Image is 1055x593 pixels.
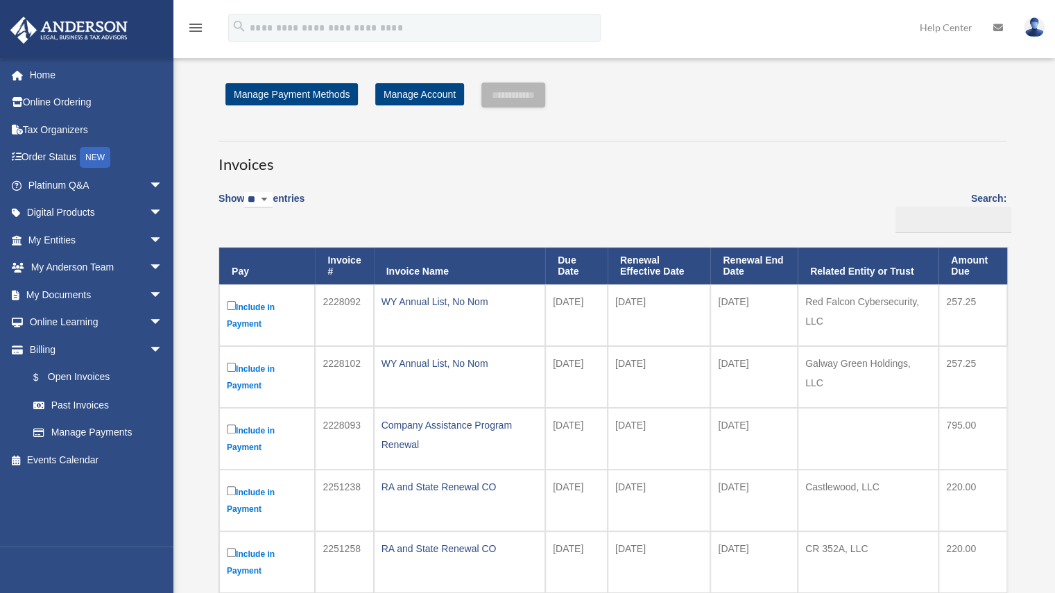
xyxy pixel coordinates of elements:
[10,336,177,363] a: Billingarrow_drop_down
[218,141,1006,175] h3: Invoices
[381,539,538,558] div: RA and State Renewal CO
[149,226,177,255] span: arrow_drop_down
[381,477,538,497] div: RA and State Renewal CO
[1024,17,1045,37] img: User Pic
[227,422,307,456] label: Include in Payment
[19,363,170,392] a: $Open Invoices
[608,248,710,285] th: Renewal Effective Date: activate to sort column ascending
[227,363,236,372] input: Include in Payment
[798,284,938,346] td: Red Falcon Cybersecurity, LLC
[149,309,177,337] span: arrow_drop_down
[149,171,177,200] span: arrow_drop_down
[710,346,798,408] td: [DATE]
[545,531,608,593] td: [DATE]
[227,301,236,310] input: Include in Payment
[798,248,938,285] th: Related Entity or Trust: activate to sort column ascending
[315,531,373,593] td: 2251258
[149,336,177,364] span: arrow_drop_down
[315,284,373,346] td: 2228092
[891,190,1006,233] label: Search:
[608,408,710,470] td: [DATE]
[710,470,798,531] td: [DATE]
[6,17,132,44] img: Anderson Advisors Platinum Portal
[374,248,545,285] th: Invoice Name: activate to sort column ascending
[895,207,1011,233] input: Search:
[938,248,1007,285] th: Amount Due: activate to sort column ascending
[10,281,184,309] a: My Documentsarrow_drop_down
[10,144,184,172] a: Order StatusNEW
[10,226,184,254] a: My Entitiesarrow_drop_down
[227,424,236,433] input: Include in Payment
[149,281,177,309] span: arrow_drop_down
[41,369,48,386] span: $
[381,292,538,311] div: WY Annual List, No Nom
[149,254,177,282] span: arrow_drop_down
[227,486,236,495] input: Include in Payment
[187,19,204,36] i: menu
[227,298,307,332] label: Include in Payment
[545,248,608,285] th: Due Date: activate to sort column ascending
[10,116,184,144] a: Tax Organizers
[315,408,373,470] td: 2228093
[608,284,710,346] td: [DATE]
[10,171,184,199] a: Platinum Q&Aarrow_drop_down
[798,470,938,531] td: Castlewood, LLC
[545,284,608,346] td: [DATE]
[710,531,798,593] td: [DATE]
[608,470,710,531] td: [DATE]
[10,61,184,89] a: Home
[187,24,204,36] a: menu
[545,346,608,408] td: [DATE]
[938,346,1007,408] td: 257.25
[608,531,710,593] td: [DATE]
[218,190,305,222] label: Show entries
[227,545,307,579] label: Include in Payment
[608,346,710,408] td: [DATE]
[80,147,110,168] div: NEW
[227,360,307,394] label: Include in Payment
[381,354,538,373] div: WY Annual List, No Nom
[149,199,177,227] span: arrow_drop_down
[798,531,938,593] td: CR 352A, LLC
[545,408,608,470] td: [DATE]
[10,254,184,282] a: My Anderson Teamarrow_drop_down
[315,346,373,408] td: 2228102
[10,446,184,474] a: Events Calendar
[375,83,464,105] a: Manage Account
[19,391,177,419] a: Past Invoices
[10,199,184,227] a: Digital Productsarrow_drop_down
[244,192,273,208] select: Showentries
[798,346,938,408] td: Galway Green Holdings, LLC
[19,419,177,447] a: Manage Payments
[938,470,1007,531] td: 220.00
[545,470,608,531] td: [DATE]
[225,83,358,105] a: Manage Payment Methods
[710,284,798,346] td: [DATE]
[710,408,798,470] td: [DATE]
[938,284,1007,346] td: 257.25
[10,309,184,336] a: Online Learningarrow_drop_down
[710,248,798,285] th: Renewal End Date: activate to sort column ascending
[938,408,1007,470] td: 795.00
[227,483,307,517] label: Include in Payment
[219,248,315,285] th: Pay: activate to sort column descending
[10,89,184,117] a: Online Ordering
[227,548,236,557] input: Include in Payment
[315,248,373,285] th: Invoice #: activate to sort column ascending
[381,415,538,454] div: Company Assistance Program Renewal
[315,470,373,531] td: 2251238
[232,19,247,34] i: search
